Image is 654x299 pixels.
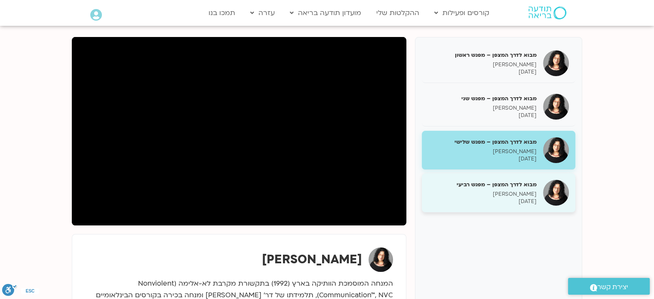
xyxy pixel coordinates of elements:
p: [DATE] [428,68,537,76]
a: ההקלטות שלי [372,5,424,21]
img: מבוא לדרך המצפן – מפגש ראשון [543,50,569,76]
h5: מבוא לדרך המצפן – מפגש ראשון [428,51,537,59]
a: מועדון תודעה בריאה [286,5,365,21]
p: [DATE] [428,112,537,119]
a: יצירת קשר [568,278,650,295]
p: [PERSON_NAME] [428,148,537,155]
img: מבוא לדרך המצפן – מפגש שלישי [543,137,569,163]
a: קורסים ופעילות [430,5,494,21]
p: [PERSON_NAME] [428,105,537,112]
h5: מבוא לדרך המצפן – מפגש רביעי [428,181,537,188]
p: [PERSON_NAME] [428,191,537,198]
strong: [PERSON_NAME] [262,251,362,268]
a: תמכו בנו [204,5,239,21]
img: מבוא לדרך המצפן – מפגש שני [543,94,569,120]
img: מבוא לדרך המצפן – מפגש רביעי [543,180,569,206]
p: [DATE] [428,198,537,205]
h5: מבוא לדרך המצפן – מפגש שני [428,95,537,102]
p: [DATE] [428,155,537,163]
img: ארנינה קשתן [368,247,393,272]
span: יצירת קשר [597,281,628,293]
img: תודעה בריאה [528,6,566,19]
a: עזרה [246,5,279,21]
h5: מבוא לדרך המצפן – מפגש שלישי [428,138,537,146]
p: [PERSON_NAME] [428,61,537,68]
